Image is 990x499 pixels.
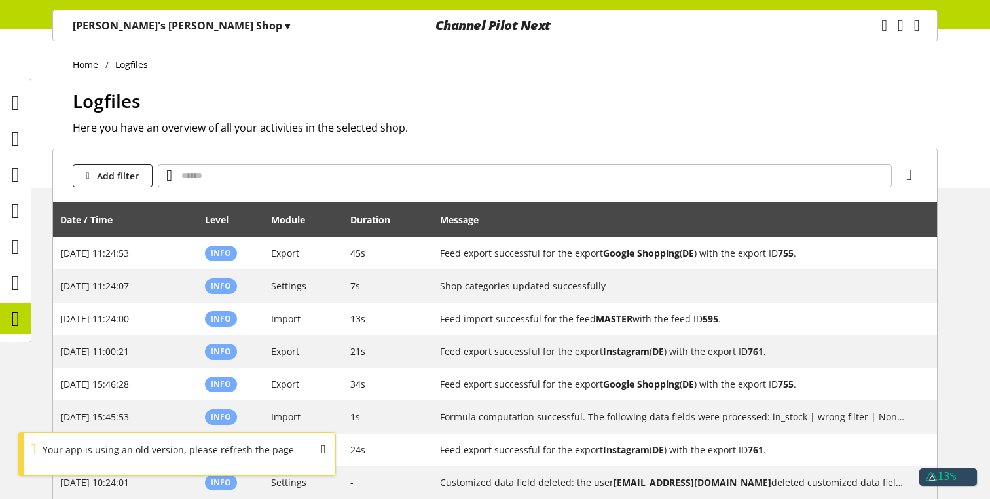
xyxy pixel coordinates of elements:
[350,312,365,325] span: 13s
[73,120,938,136] h2: Here you have an overview of all your activities in the selected shop.
[440,377,906,391] h2: Feed export successful for the export Google Shopping (DE) with the export ID 755.
[211,411,231,422] span: Info
[350,443,365,456] span: 24s
[440,443,906,456] h2: Feed export successful for the export Instagram (DE) with the export ID 761.
[271,247,299,259] span: Export
[285,18,290,33] span: ▾
[603,345,650,358] b: Instagram
[603,443,650,456] b: Instagram
[778,247,794,259] b: 755
[440,206,930,232] div: Message
[271,280,306,292] span: Settings
[350,345,365,358] span: 21s
[211,346,231,357] span: Info
[603,378,680,390] b: Google Shopping
[350,378,365,390] span: 34s
[748,345,763,358] b: 761
[60,213,126,227] div: Date / Time
[60,476,129,489] span: [DATE] 10:24:01
[73,18,290,33] p: [PERSON_NAME]'s [PERSON_NAME] Shop
[211,477,231,488] span: Info
[73,164,153,187] button: Add filter
[60,312,129,325] span: [DATE] 11:24:00
[440,410,906,424] h2: Formula computation successful. The following data fields were processed: in_stock | wrong filter...
[97,169,139,183] span: Add filter
[603,247,680,259] b: Google Shopping
[440,312,906,325] h2: Feed import successful for the feed MASTER with the feed ID 595.
[778,378,794,390] b: 755
[652,345,664,358] b: DE
[748,443,763,456] b: 761
[271,476,306,489] span: Settings
[682,378,694,390] b: DE
[73,58,105,71] a: Home
[652,443,664,456] b: DE
[271,345,299,358] span: Export
[614,476,771,489] b: [EMAIL_ADDRESS][DOMAIN_NAME]
[350,247,365,259] span: 45s
[596,312,632,325] b: MASTER
[36,443,294,456] div: Your app is using an old version, please refresh the page
[60,378,129,390] span: [DATE] 15:46:28
[440,279,906,293] h2: Shop categories updated successfully
[440,475,906,489] h2: Customized data field deleted: the user kaan.goekdemir@channelpilot.com deleted customized data f...
[73,88,141,113] span: Logfiles
[211,280,231,291] span: Info
[205,213,242,227] div: Level
[271,411,301,423] span: Import
[350,213,403,227] div: Duration
[60,280,129,292] span: [DATE] 11:24:07
[271,378,299,390] span: Export
[271,312,301,325] span: Import
[682,247,694,259] b: DE
[52,10,938,41] nav: main navigation
[350,411,360,423] span: 1s
[211,248,231,259] span: Info
[440,344,906,358] h2: Feed export successful for the export Instagram (DE) with the export ID 761.
[271,213,318,227] div: Module
[440,246,906,260] h2: Feed export successful for the export Google Shopping (DE) with the export ID 755.
[60,345,129,358] span: [DATE] 11:00:21
[211,379,231,390] span: Info
[211,313,231,324] span: Info
[60,411,129,423] span: [DATE] 15:45:53
[703,312,718,325] b: 595
[919,468,977,486] div: 13%
[60,247,129,259] span: [DATE] 11:24:53
[350,280,360,292] span: 7s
